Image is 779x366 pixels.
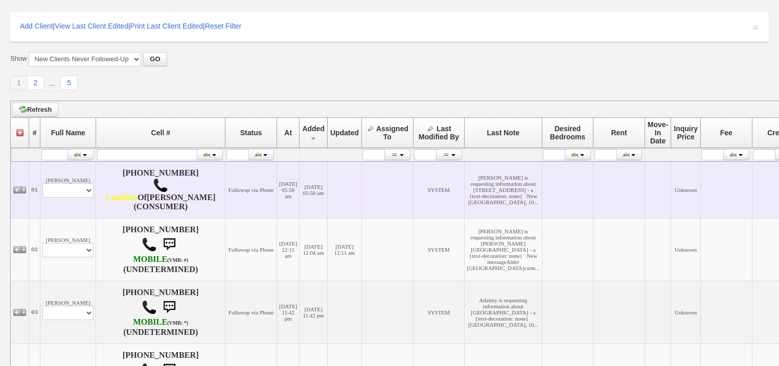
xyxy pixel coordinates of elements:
td: 02 [29,218,40,281]
span: Last Note [487,129,520,137]
font: (VMB: *) [167,320,188,326]
td: Followup via Phone [225,218,277,281]
span: Move-In Date [648,120,668,145]
a: 2 [28,76,44,90]
td: [DATE] 05:58 am [300,161,328,218]
span: Updated [330,129,359,137]
h4: [PHONE_NUMBER] (UNDETERMINED) [98,225,223,274]
span: At [284,129,292,137]
div: | | | [10,12,769,42]
b: Verizon Wireless [133,318,188,327]
span: Rent [611,129,627,137]
td: Followup via Phone [225,281,277,344]
td: Adalmy is requesting information about [GEOGRAPHIC_DATA] - a {text-decoration: none} [GEOGRAPHIC_... [465,281,542,344]
td: SYSTEM [413,161,465,218]
span: Cell # [151,129,170,137]
td: [PERSON_NAME] is requesting information about [STREET_ADDRESS] - a {text-decoration: none} New [G... [465,161,542,218]
a: ... [44,77,61,90]
img: sms.png [159,234,179,255]
b: AT&T Wireless [133,255,188,264]
h4: [PHONE_NUMBER] Of (CONSUMER) [98,168,223,211]
td: Followup via Phone [225,161,277,218]
span: Fee [720,129,732,137]
td: [PERSON_NAME] [40,218,96,281]
a: Refresh [12,103,58,117]
b: [PERSON_NAME] [147,193,216,202]
font: MOBILE [133,318,167,327]
a: 1 [10,76,28,90]
td: [PERSON_NAME] [40,161,96,218]
button: GO [143,52,167,66]
span: Last Modified By [419,125,459,141]
span: Assigned To [376,125,408,141]
a: Print Last Client Edited [130,22,203,30]
font: (VMB: #) [167,257,188,263]
span: Full Name [51,129,85,137]
span: Added [302,125,325,133]
td: Unknown [671,281,701,344]
td: [DATE] 11:42 pm [300,281,328,344]
span: Inquiry Price [674,125,698,141]
td: SYSTEM [413,218,465,281]
span: Status [240,129,262,137]
span: Desired Bedrooms [550,125,585,141]
td: Unknown [671,218,701,281]
td: [DATE] 12:11 am [327,218,361,281]
b: Verizon [106,193,138,202]
img: sms.png [159,297,179,318]
img: call.png [142,237,157,252]
td: 01 [29,161,40,218]
td: [DATE] 05:58 am [277,161,299,218]
td: 03 [29,281,40,344]
th: # [29,117,40,148]
label: Show [10,54,27,63]
td: SYSTEM [413,281,465,344]
a: 5 [60,76,78,90]
td: Unknown [671,161,701,218]
font: MOBILE [133,255,167,264]
h4: [PHONE_NUMBER] (UNDETERMINED) [98,288,223,337]
td: [DATE] 12:04 am [300,218,328,281]
font: Landline [106,193,138,202]
td: [PERSON_NAME] is requesting information about [PERSON_NAME][GEOGRAPHIC_DATA] - a {text-decoration... [465,218,542,281]
td: [DATE] 11:42 pm [277,281,299,344]
td: [DATE] 12:11 am [277,218,299,281]
img: call.png [153,178,168,193]
td: [PERSON_NAME] [40,281,96,344]
a: Add Client [20,22,53,30]
a: Reset Filter [205,22,242,30]
img: call.png [142,300,157,315]
a: View Last Client Edited [55,22,128,30]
